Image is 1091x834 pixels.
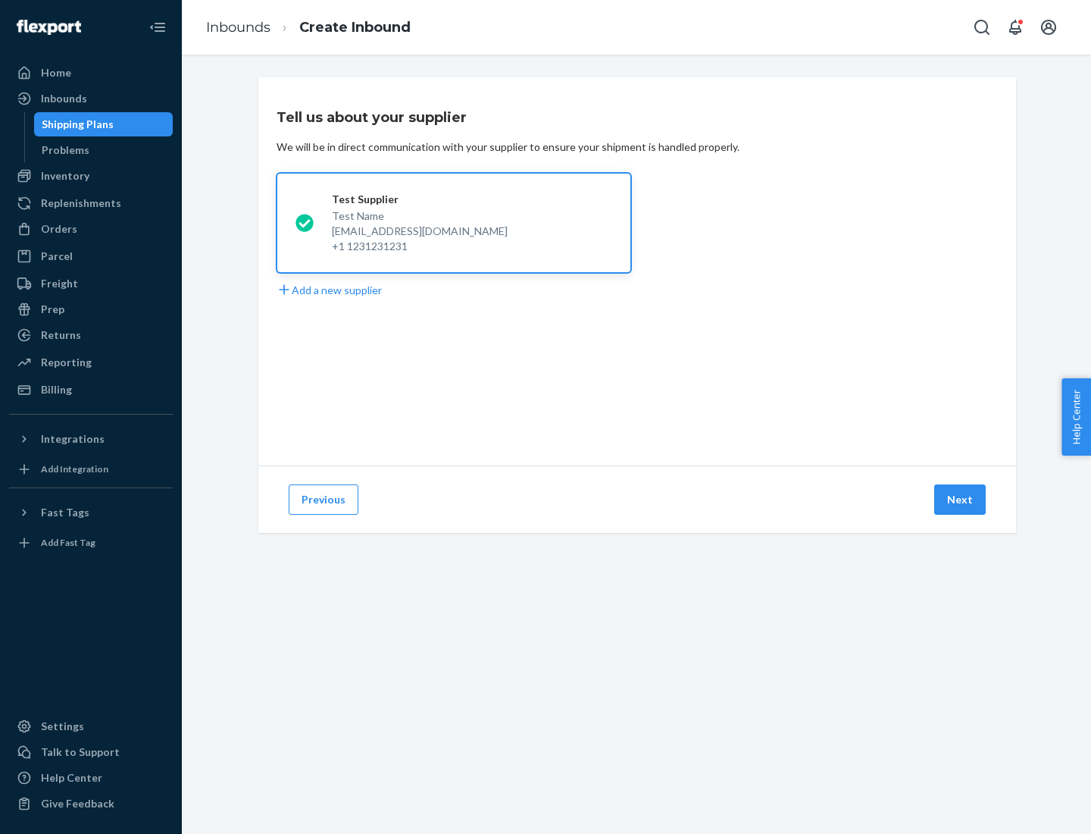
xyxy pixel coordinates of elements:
a: Prep [9,297,173,321]
button: Integrations [9,427,173,451]
div: Fast Tags [41,505,89,520]
div: Add Fast Tag [41,536,95,549]
div: Shipping Plans [42,117,114,132]
div: Replenishments [41,196,121,211]
h3: Tell us about your supplier [277,108,467,127]
div: Inbounds [41,91,87,106]
img: Flexport logo [17,20,81,35]
a: Parcel [9,244,173,268]
a: Freight [9,271,173,296]
a: Create Inbound [299,19,411,36]
a: Returns [9,323,173,347]
a: Add Integration [9,457,173,481]
a: Reporting [9,350,173,375]
a: Problems [34,138,173,162]
div: Freight [41,276,78,291]
div: Problems [42,143,89,158]
a: Orders [9,217,173,241]
a: Inventory [9,164,173,188]
div: Inventory [41,168,89,183]
button: Previous [289,484,358,515]
button: Open Search Box [967,12,997,42]
button: Give Feedback [9,792,173,816]
div: Orders [41,221,77,237]
div: Help Center [41,770,102,785]
button: Help Center [1061,378,1091,456]
a: Home [9,61,173,85]
a: Add Fast Tag [9,531,173,555]
a: Settings [9,714,173,738]
div: Returns [41,328,81,343]
div: We will be in direct communication with your supplier to ensure your shipment is handled properly. [277,140,739,155]
button: Next [934,484,986,515]
a: Talk to Support [9,740,173,764]
a: Billing [9,378,173,402]
div: Add Integration [41,462,108,475]
a: Inbounds [206,19,270,36]
div: Parcel [41,249,73,264]
button: Add a new supplier [277,282,382,298]
div: Reporting [41,355,92,370]
div: Talk to Support [41,745,120,760]
div: Home [41,65,71,80]
a: Replenishments [9,191,173,215]
div: Integrations [41,431,105,447]
ol: breadcrumbs [194,5,423,50]
div: Give Feedback [41,796,114,811]
button: Open account menu [1033,12,1064,42]
div: Settings [41,719,84,734]
a: Help Center [9,766,173,790]
div: Billing [41,382,72,397]
button: Close Navigation [142,12,173,42]
a: Shipping Plans [34,112,173,136]
button: Open notifications [1000,12,1030,42]
div: Prep [41,302,64,317]
a: Inbounds [9,86,173,111]
button: Fast Tags [9,500,173,525]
